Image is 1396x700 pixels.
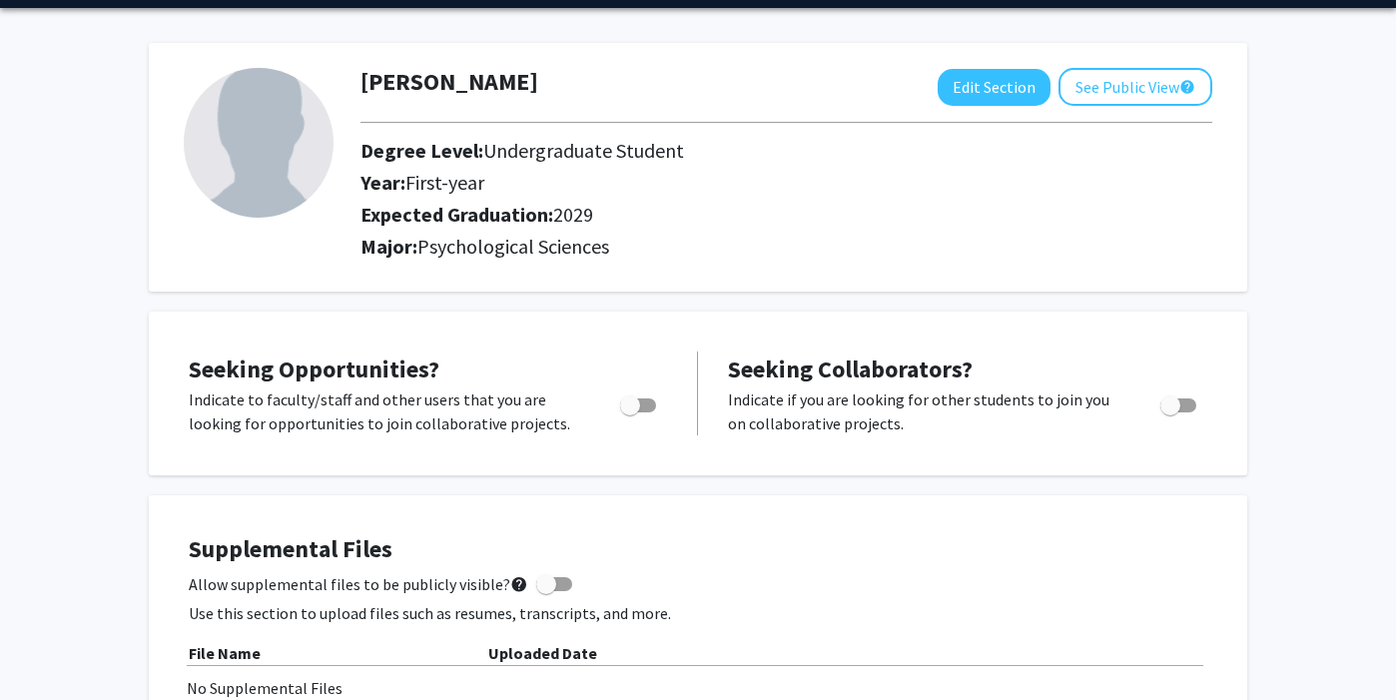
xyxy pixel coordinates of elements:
iframe: Chat [15,610,85,685]
p: Indicate if you are looking for other students to join you on collaborative projects. [728,387,1122,435]
div: Toggle [1152,387,1207,417]
div: Toggle [612,387,667,417]
span: 2029 [553,202,593,227]
p: Indicate to faculty/staff and other users that you are looking for opportunities to join collabor... [189,387,582,435]
span: Psychological Sciences [417,234,609,259]
h2: Year: [360,171,1100,195]
b: File Name [189,643,261,663]
p: Use this section to upload files such as resumes, transcripts, and more. [189,601,1207,625]
b: Uploaded Date [488,643,597,663]
span: Seeking Collaborators? [728,353,973,384]
mat-icon: help [1179,75,1195,99]
h2: Expected Graduation: [360,203,1100,227]
button: See Public View [1058,68,1212,106]
div: No Supplemental Files [187,676,1209,700]
span: Allow supplemental files to be publicly visible? [189,572,528,596]
span: First-year [405,170,484,195]
img: Profile Picture [184,68,334,218]
span: Undergraduate Student [483,138,684,163]
button: Edit Section [938,69,1050,106]
h2: Degree Level: [360,139,1100,163]
h2: Major: [360,235,1212,259]
h1: [PERSON_NAME] [360,68,538,97]
mat-icon: help [510,572,528,596]
h4: Supplemental Files [189,535,1207,564]
span: Seeking Opportunities? [189,353,439,384]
